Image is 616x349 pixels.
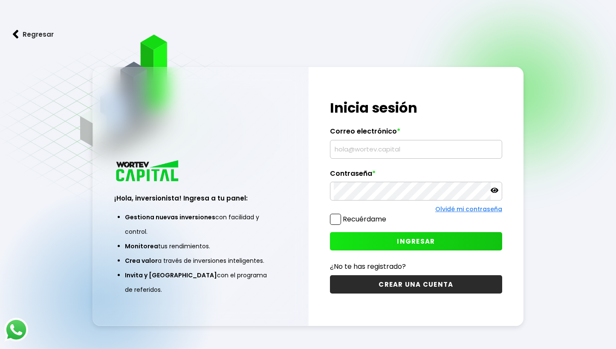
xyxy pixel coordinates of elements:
li: tus rendimientos. [125,239,276,253]
button: CREAR UNA CUENTA [330,275,502,294]
input: hola@wortev.capital [334,140,498,158]
h3: ¡Hola, inversionista! Ingresa a tu panel: [114,193,286,203]
span: Monitorea [125,242,158,250]
h1: Inicia sesión [330,98,502,118]
label: Recuérdame [343,214,386,224]
span: Invita y [GEOGRAPHIC_DATA] [125,271,217,279]
span: INGRESAR [397,237,435,246]
label: Contraseña [330,169,502,182]
li: a través de inversiones inteligentes. [125,253,276,268]
li: con facilidad y control. [125,210,276,239]
label: Correo electrónico [330,127,502,140]
img: flecha izquierda [13,30,19,39]
img: logo_wortev_capital [114,159,182,184]
span: Gestiona nuevas inversiones [125,213,215,221]
a: ¿No te has registrado?CREAR UNA CUENTA [330,261,502,294]
li: con el programa de referidos. [125,268,276,297]
img: logos_whatsapp-icon.242b2217.svg [4,318,28,342]
button: INGRESAR [330,232,502,250]
span: Crea valor [125,256,158,265]
a: Olvidé mi contraseña [435,205,502,213]
p: ¿No te has registrado? [330,261,502,272]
